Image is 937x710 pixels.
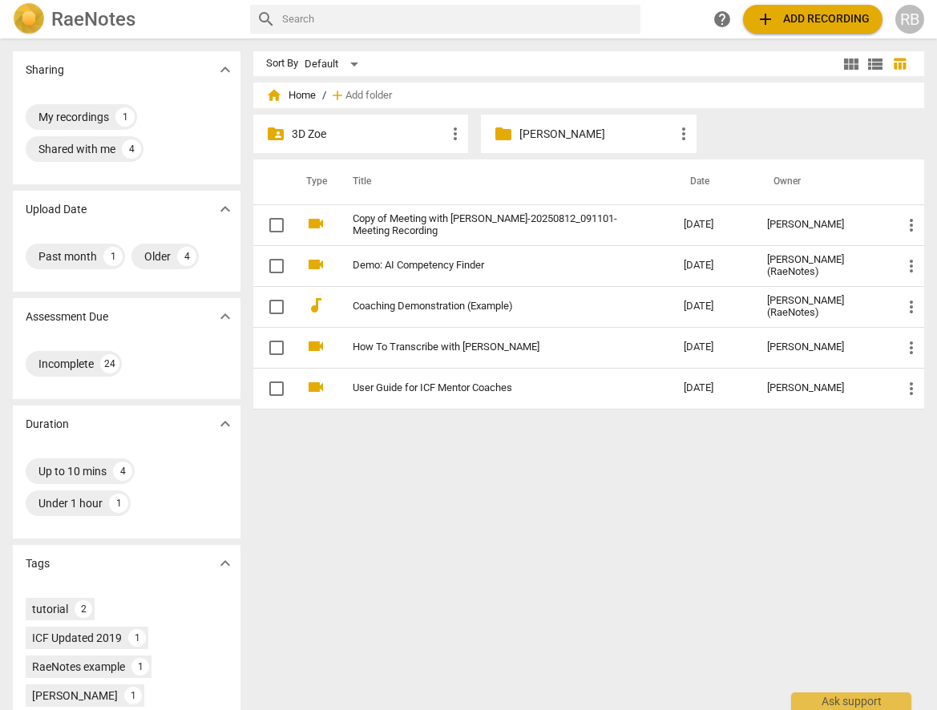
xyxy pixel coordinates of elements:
[902,379,921,398] span: more_vert
[842,54,861,74] span: view_module
[863,52,887,76] button: List view
[671,368,754,409] td: [DATE]
[353,260,626,272] a: Demo: AI Competency Finder
[767,341,876,353] div: [PERSON_NAME]
[902,256,921,276] span: more_vert
[671,159,754,204] th: Date
[892,56,907,71] span: table_chart
[902,297,921,317] span: more_vert
[216,414,235,434] span: expand_more
[26,62,64,79] p: Sharing
[103,247,123,266] div: 1
[902,216,921,235] span: more_vert
[75,600,92,618] div: 2
[322,90,326,102] span: /
[756,10,870,29] span: Add recording
[213,58,237,82] button: Show more
[767,219,876,231] div: [PERSON_NAME]
[708,5,737,34] a: Help
[32,688,118,704] div: [PERSON_NAME]
[306,377,325,397] span: videocam
[713,10,732,29] span: help
[671,286,754,327] td: [DATE]
[756,10,775,29] span: add
[216,307,235,326] span: expand_more
[902,338,921,357] span: more_vert
[124,687,142,704] div: 1
[671,204,754,245] td: [DATE]
[839,52,863,76] button: Tile view
[38,356,94,372] div: Incomplete
[494,124,513,143] span: folder
[13,3,45,35] img: Logo
[866,54,885,74] span: view_list
[216,554,235,573] span: expand_more
[306,337,325,356] span: videocam
[282,6,634,32] input: Search
[306,214,325,233] span: videocam
[293,159,333,204] th: Type
[767,382,876,394] div: [PERSON_NAME]
[353,341,626,353] a: How To Transcribe with [PERSON_NAME]
[353,213,626,237] a: Copy of Meeting with [PERSON_NAME]-20250812_091101-Meeting Recording
[131,658,149,676] div: 1
[26,555,50,572] p: Tags
[674,124,693,143] span: more_vert
[333,159,671,204] th: Title
[266,124,285,143] span: folder_shared
[266,87,316,103] span: Home
[216,60,235,79] span: expand_more
[38,109,109,125] div: My recordings
[266,58,298,70] div: Sort By
[329,87,345,103] span: add
[446,124,465,143] span: more_vert
[38,141,115,157] div: Shared with me
[128,629,146,647] div: 1
[144,248,171,264] div: Older
[791,692,911,710] div: Ask support
[177,247,196,266] div: 4
[266,87,282,103] span: home
[115,107,135,127] div: 1
[754,159,889,204] th: Owner
[256,10,276,29] span: search
[216,200,235,219] span: expand_more
[113,462,132,481] div: 4
[292,126,446,143] p: 3D Zoe
[213,305,237,329] button: Show more
[213,412,237,436] button: Show more
[305,51,364,77] div: Default
[122,139,141,159] div: 4
[895,5,924,34] button: RB
[26,201,87,218] p: Upload Date
[213,197,237,221] button: Show more
[38,495,103,511] div: Under 1 hour
[213,551,237,575] button: Show more
[353,382,626,394] a: User Guide for ICF Mentor Coaches
[32,630,122,646] div: ICF Updated 2019
[345,90,392,102] span: Add folder
[306,255,325,274] span: videocam
[38,248,97,264] div: Past month
[26,416,69,433] p: Duration
[767,254,876,278] div: [PERSON_NAME] (RaeNotes)
[306,296,325,315] span: audiotrack
[51,8,135,30] h2: RaeNotes
[38,463,107,479] div: Up to 10 mins
[100,354,119,373] div: 24
[887,52,911,76] button: Table view
[13,3,237,35] a: LogoRaeNotes
[353,301,626,313] a: Coaching Demonstration (Example)
[26,309,108,325] p: Assessment Due
[32,659,125,675] div: RaeNotes example
[743,5,882,34] button: Upload
[671,327,754,368] td: [DATE]
[671,245,754,286] td: [DATE]
[109,494,128,513] div: 1
[767,295,876,319] div: [PERSON_NAME] (RaeNotes)
[32,601,68,617] div: tutorial
[519,126,673,143] p: Mentor Ruth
